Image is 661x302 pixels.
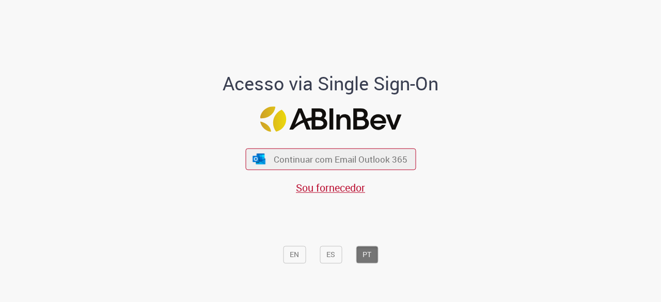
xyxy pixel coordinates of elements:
[187,74,474,94] h1: Acesso via Single Sign-On
[356,246,378,264] button: PT
[245,149,416,170] button: ícone Azure/Microsoft 360 Continuar com Email Outlook 365
[283,246,306,264] button: EN
[274,153,407,165] span: Continuar com Email Outlook 365
[260,106,401,132] img: Logo ABInBev
[320,246,342,264] button: ES
[252,153,266,164] img: ícone Azure/Microsoft 360
[296,181,365,195] a: Sou fornecedor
